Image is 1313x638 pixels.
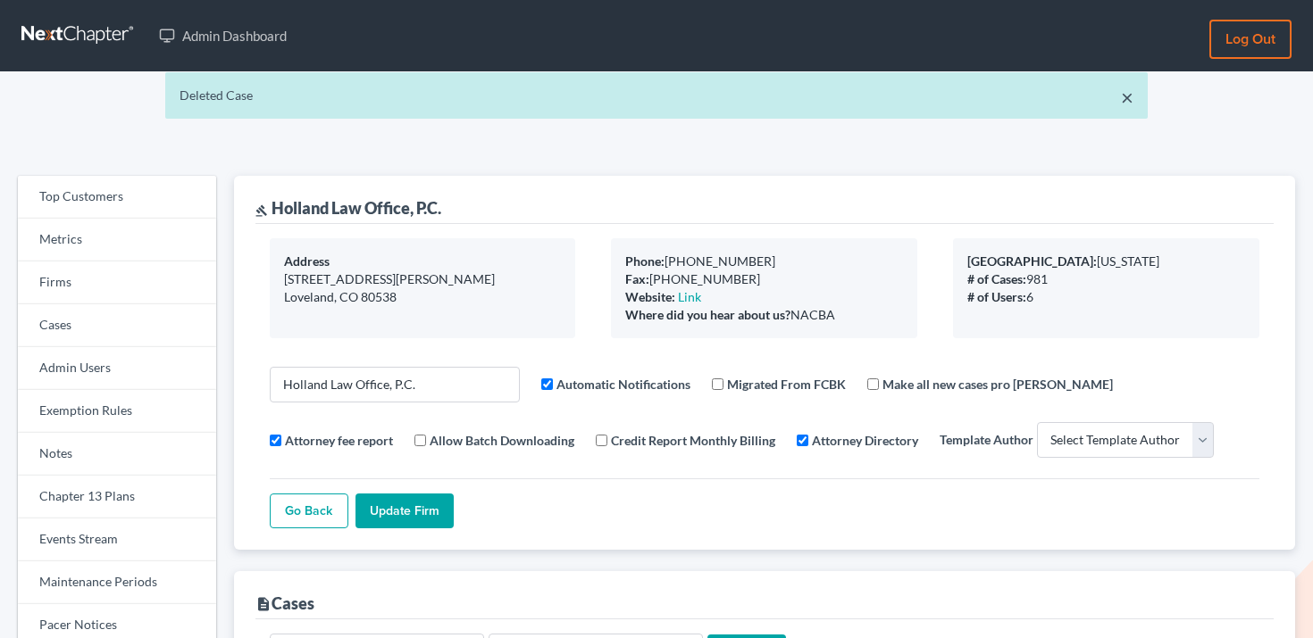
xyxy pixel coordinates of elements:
a: Notes [18,433,216,476]
div: Deleted Case [180,87,1133,104]
div: NACBA [625,306,903,324]
div: Cases [255,592,314,614]
input: Update Firm [355,493,454,529]
a: Firms [18,261,216,304]
b: Phone: [625,253,665,269]
a: Metrics [18,219,216,261]
div: [PHONE_NUMBER] [625,270,903,288]
b: # of Cases: [967,271,1026,286]
b: Website: [625,289,675,304]
a: Log out [1209,20,1292,59]
label: Attorney Directory [812,431,918,450]
div: [US_STATE] [967,253,1245,270]
label: Credit Report Monthly Billing [611,431,775,450]
a: Admin Users [18,347,216,390]
a: Go Back [270,493,348,529]
div: Holland Law Office, P.C. [255,197,441,219]
a: Cases [18,304,216,347]
a: Top Customers [18,176,216,219]
b: # of Users: [967,289,1026,304]
i: gavel [255,204,268,217]
div: 981 [967,270,1245,288]
a: Events Stream [18,518,216,561]
b: Address [284,253,330,269]
b: Where did you hear about us? [625,307,790,322]
b: Fax: [625,271,649,286]
label: Allow Batch Downloading [430,431,574,450]
a: × [1121,87,1133,108]
label: Attorney fee report [285,431,393,450]
a: Admin Dashboard [150,20,296,52]
a: Link [678,289,701,304]
a: Maintenance Periods [18,561,216,604]
div: [STREET_ADDRESS][PERSON_NAME] [284,270,562,288]
div: 6 [967,288,1245,306]
div: [PHONE_NUMBER] [625,253,903,270]
div: Loveland, CO 80538 [284,288,562,306]
label: Make all new cases pro [PERSON_NAME] [882,375,1113,394]
i: description [255,596,272,612]
a: Chapter 13 Plans [18,476,216,518]
a: Exemption Rules [18,390,216,433]
label: Template Author [940,430,1033,449]
b: [GEOGRAPHIC_DATA]: [967,253,1097,269]
label: Migrated From FCBK [727,375,846,394]
label: Automatic Notifications [556,375,690,394]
